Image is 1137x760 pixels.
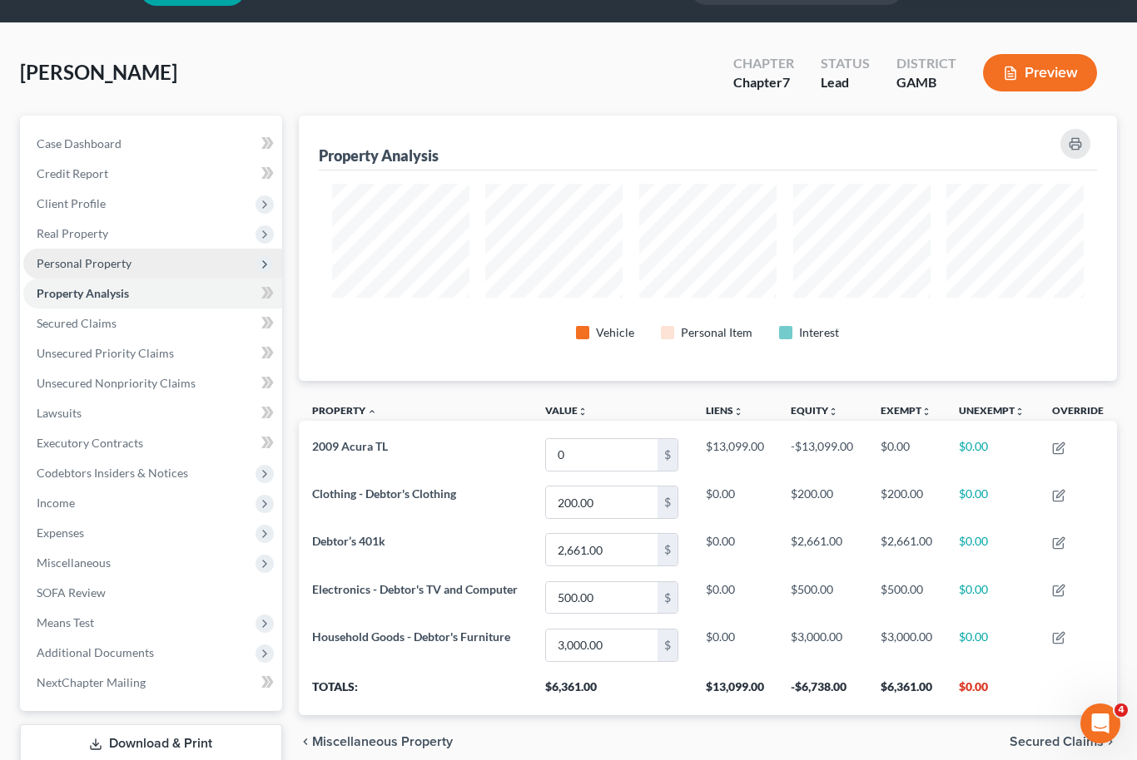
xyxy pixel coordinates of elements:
[37,376,196,390] span: Unsecured Nonpriority Claims
[782,74,790,90] span: 7
[299,735,453,748] button: chevron_left Miscellaneous Property
[777,526,866,574] td: $2,661.00
[693,669,777,715] th: $13,099.00
[367,407,377,417] i: expand_less
[658,439,678,471] div: $
[23,578,282,608] a: SOFA Review
[658,534,678,565] div: $
[946,479,1039,526] td: $0.00
[37,585,106,600] span: SOFA Review
[37,645,154,659] span: Additional Documents
[312,534,385,548] span: Debtor’s 401k
[312,629,510,644] span: Household Goods - Debtor's Furniture
[578,407,588,417] i: unfold_more
[867,526,946,574] td: $2,661.00
[881,404,931,417] a: Exemptunfold_more
[693,526,777,574] td: $0.00
[299,669,532,715] th: Totals:
[1115,703,1128,717] span: 4
[312,486,456,501] span: Clothing - Debtor's Clothing
[799,324,839,341] div: Interest
[37,675,146,689] span: NextChapter Mailing
[693,431,777,478] td: $13,099.00
[658,629,678,661] div: $
[37,166,108,180] span: Credit Report
[693,574,777,621] td: $0.00
[693,621,777,669] td: $0.00
[532,669,693,715] th: $6,361.00
[23,428,282,458] a: Executory Contracts
[946,574,1039,621] td: $0.00
[693,479,777,526] td: $0.00
[312,439,388,453] span: 2009 Acura TL
[37,226,108,240] span: Real Property
[867,479,946,526] td: $200.00
[733,54,794,73] div: Chapter
[1080,703,1120,743] iframe: Intercom live chat
[959,404,1025,417] a: Unexemptunfold_more
[37,436,143,450] span: Executory Contracts
[733,407,743,417] i: unfold_more
[546,486,658,518] input: 0.00
[37,526,84,540] span: Expenses
[546,582,658,614] input: 0.00
[777,431,866,478] td: -$13,099.00
[1010,735,1104,748] span: Secured Claims
[20,60,177,84] span: [PERSON_NAME]
[37,466,188,480] span: Codebtors Insiders & Notices
[23,668,282,698] a: NextChapter Mailing
[312,582,518,596] span: Electronics - Debtor's TV and Computer
[681,324,752,341] div: Personal Item
[777,669,866,715] th: -$6,738.00
[596,324,634,341] div: Vehicle
[312,404,377,417] a: Property expand_less
[791,404,838,417] a: Equityunfold_more
[37,346,174,360] span: Unsecured Priority Claims
[946,526,1039,574] td: $0.00
[983,54,1097,91] button: Preview
[23,398,282,428] a: Lawsuits
[37,615,94,629] span: Means Test
[658,486,678,518] div: $
[546,439,658,471] input: 0.00
[777,479,866,526] td: $200.00
[37,286,129,300] span: Property Analysis
[777,574,866,621] td: $500.00
[821,54,870,73] div: Status
[867,431,946,478] td: $0.00
[37,256,132,270] span: Personal Property
[896,73,956,92] div: GAMB
[921,407,931,417] i: unfold_more
[1010,735,1117,748] button: Secured Claims chevron_right
[37,316,117,330] span: Secured Claims
[23,368,282,398] a: Unsecured Nonpriority Claims
[23,129,282,159] a: Case Dashboard
[37,555,111,570] span: Miscellaneous
[23,159,282,189] a: Credit Report
[546,629,658,661] input: 0.00
[821,73,870,92] div: Lead
[37,496,75,510] span: Income
[546,534,658,565] input: 0.00
[312,735,453,748] span: Miscellaneous Property
[777,621,866,669] td: $3,000.00
[1039,394,1117,432] th: Override
[828,407,838,417] i: unfold_more
[545,404,588,417] a: Valueunfold_more
[1015,407,1025,417] i: unfold_more
[867,574,946,621] td: $500.00
[37,136,122,151] span: Case Dashboard
[896,54,956,73] div: District
[37,196,106,210] span: Client Profile
[23,308,282,338] a: Secured Claims
[658,582,678,614] div: $
[37,406,82,420] span: Lawsuits
[867,621,946,669] td: $3,000.00
[733,73,794,92] div: Chapter
[23,279,282,308] a: Property Analysis
[946,669,1039,715] th: $0.00
[299,735,312,748] i: chevron_left
[867,669,946,715] th: $6,361.00
[946,431,1039,478] td: $0.00
[706,404,743,417] a: Liensunfold_more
